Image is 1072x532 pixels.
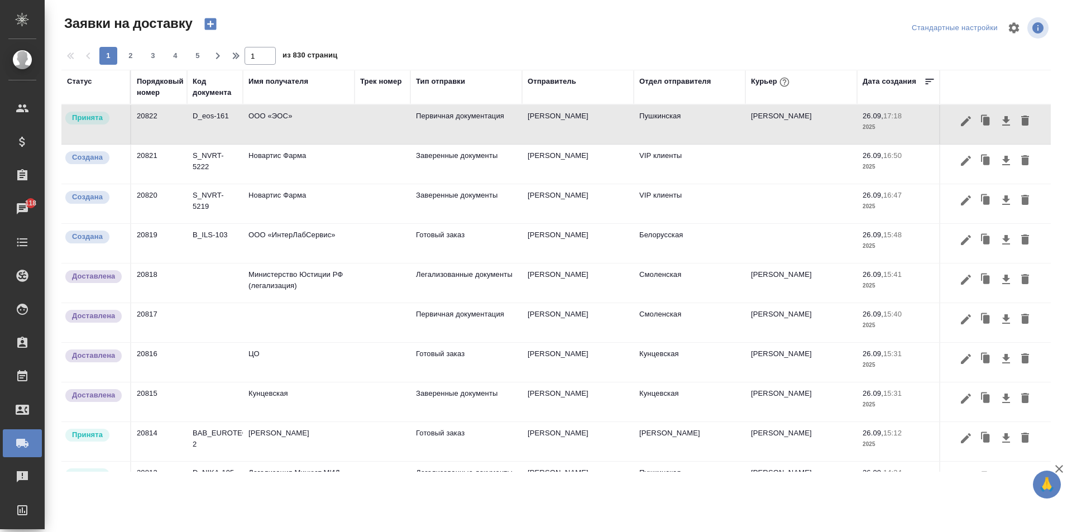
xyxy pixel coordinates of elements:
[863,399,935,410] p: 2025
[863,231,883,239] p: 26.09,
[634,303,745,342] td: Смоленская
[64,348,125,363] div: Документы доставлены, фактическая дата доставки проставиться автоматически
[863,241,935,252] p: 2025
[745,382,857,421] td: [PERSON_NAME]
[975,150,997,171] button: Клонировать
[639,76,711,87] div: Отдел отправителя
[522,145,634,184] td: [PERSON_NAME]
[72,231,103,242] p: Создана
[166,50,184,61] span: 4
[122,50,140,61] span: 2
[187,462,243,501] td: D_NIKA-195
[634,263,745,303] td: Смоленская
[956,111,975,132] button: Редактировать
[416,76,465,87] div: Тип отправки
[634,184,745,223] td: VIP клиенты
[745,462,857,501] td: [PERSON_NAME]
[360,76,402,87] div: Трек номер
[1033,471,1061,499] button: 🙏
[997,467,1016,488] button: Скачать
[243,145,355,184] td: Новартис Фарма
[522,184,634,223] td: [PERSON_NAME]
[634,462,745,501] td: Пушкинская
[410,224,522,263] td: Готовый заказ
[1001,15,1027,41] span: Настроить таблицу
[72,350,115,361] p: Доставлена
[863,320,935,331] p: 2025
[634,224,745,263] td: Белорусская
[522,382,634,421] td: [PERSON_NAME]
[883,310,902,318] p: 15:40
[1016,229,1035,251] button: Удалить
[777,75,792,89] button: При выборе курьера статус заявки автоматически поменяется на «Принята»
[745,422,857,461] td: [PERSON_NAME]
[863,310,883,318] p: 26.09,
[189,50,207,61] span: 5
[883,112,902,120] p: 17:18
[634,145,745,184] td: VIP клиенты
[122,47,140,65] button: 2
[410,145,522,184] td: Заверенные документы
[975,269,997,290] button: Клонировать
[956,269,975,290] button: Редактировать
[72,390,115,401] p: Доставлена
[1016,150,1035,171] button: Удалить
[1016,388,1035,409] button: Удалить
[144,50,162,61] span: 3
[64,388,125,403] div: Документы доставлены, фактическая дата доставки проставиться автоматически
[189,47,207,65] button: 5
[975,348,997,370] button: Клонировать
[410,343,522,382] td: Готовый заказ
[863,76,916,87] div: Дата создания
[1016,190,1035,211] button: Удалить
[64,111,125,126] div: Курьер назначен
[863,429,883,437] p: 26.09,
[863,439,935,450] p: 2025
[883,468,902,477] p: 14:34
[745,105,857,144] td: [PERSON_NAME]
[863,112,883,120] p: 26.09,
[72,310,115,322] p: Доставлена
[187,422,243,461] td: BAB_EUROTEC-2
[883,270,902,279] p: 15:41
[863,468,883,477] p: 26.09,
[956,388,975,409] button: Редактировать
[863,360,935,371] p: 2025
[956,348,975,370] button: Редактировать
[1037,473,1056,496] span: 🙏
[956,428,975,449] button: Редактировать
[72,429,103,440] p: Принята
[522,343,634,382] td: [PERSON_NAME]
[956,229,975,251] button: Редактировать
[131,303,187,342] td: 20817
[997,150,1016,171] button: Скачать
[166,47,184,65] button: 4
[634,343,745,382] td: Кунцевская
[1016,348,1035,370] button: Удалить
[909,20,1001,37] div: split button
[131,145,187,184] td: 20821
[243,422,355,461] td: [PERSON_NAME]
[410,184,522,223] td: Заверенные документы
[863,389,883,397] p: 26.09,
[956,150,975,171] button: Редактировать
[243,184,355,223] td: Новартис Фарма
[248,76,308,87] div: Имя получателя
[144,47,162,65] button: 3
[863,161,935,172] p: 2025
[72,152,103,163] p: Создана
[751,75,792,89] div: Курьер
[883,151,902,160] p: 16:50
[193,76,237,98] div: Код документа
[131,462,187,501] td: 20813
[997,269,1016,290] button: Скачать
[975,309,997,330] button: Клонировать
[1016,111,1035,132] button: Удалить
[64,309,125,324] div: Документы доставлены, фактическая дата доставки проставиться автоматически
[64,150,125,165] div: Новая заявка, еще не передана в работу
[956,467,975,488] button: Редактировать
[634,105,745,144] td: Пушкинская
[956,309,975,330] button: Редактировать
[67,76,92,87] div: Статус
[975,467,997,488] button: Клонировать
